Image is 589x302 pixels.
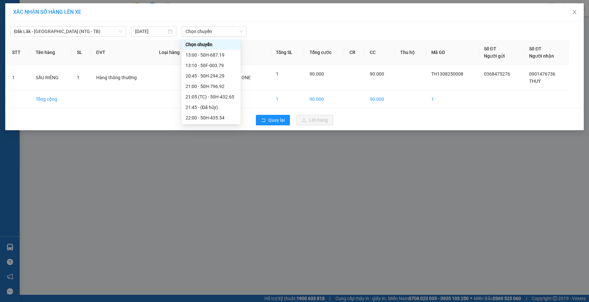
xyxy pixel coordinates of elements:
td: 1 [7,65,30,90]
span: Đăk Lăk - Sài Gòn (NTG - TB) [14,27,122,36]
td: 90.000 [304,90,344,108]
span: Chọn chuyến [186,27,243,36]
th: Ghi chú [192,40,271,65]
span: Số ĐT [484,46,496,51]
th: Thu hộ [395,40,426,65]
span: rollback [261,118,266,123]
span: 0901476736 [529,71,555,77]
span: 1 [77,75,80,80]
td: Tổng cộng [30,90,72,108]
span: Số ĐT [529,46,542,51]
button: rollbackQuay lại [256,115,290,125]
span: 90.000 [310,71,324,77]
span: TH1308250008 [431,71,463,77]
th: CC [365,40,395,65]
span: 90.000 [370,71,384,77]
th: CR [344,40,365,65]
td: Hàng thông thường [91,65,154,90]
button: uploadLên hàng [296,115,333,125]
span: 0368475276 [484,71,510,77]
th: ĐVT [91,40,154,65]
span: close [572,9,577,15]
th: Tổng cước [304,40,344,65]
td: 1 [426,90,478,108]
span: THUÝ [529,79,541,84]
span: Người gửi [484,53,505,59]
th: Tổng SL [271,40,304,65]
th: STT [7,40,30,65]
th: Mã GD [426,40,478,65]
span: XÁC NHẬN SỐ HÀNG LÊN XE [13,9,81,15]
th: SL [72,40,91,65]
button: Close [565,3,584,22]
span: Quay lại [268,116,285,124]
span: 1 [276,71,278,77]
td: 1 [271,90,304,108]
input: 13/08/2025 [135,28,167,35]
td: 90.000 [365,90,395,108]
span: Người nhận [529,53,554,59]
span: TH TRẮNG NẮP ONE ONE [198,75,251,80]
th: Tên hàng [30,40,72,65]
td: SẦU RIÊNG [30,65,72,90]
th: Loại hàng [154,40,192,65]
